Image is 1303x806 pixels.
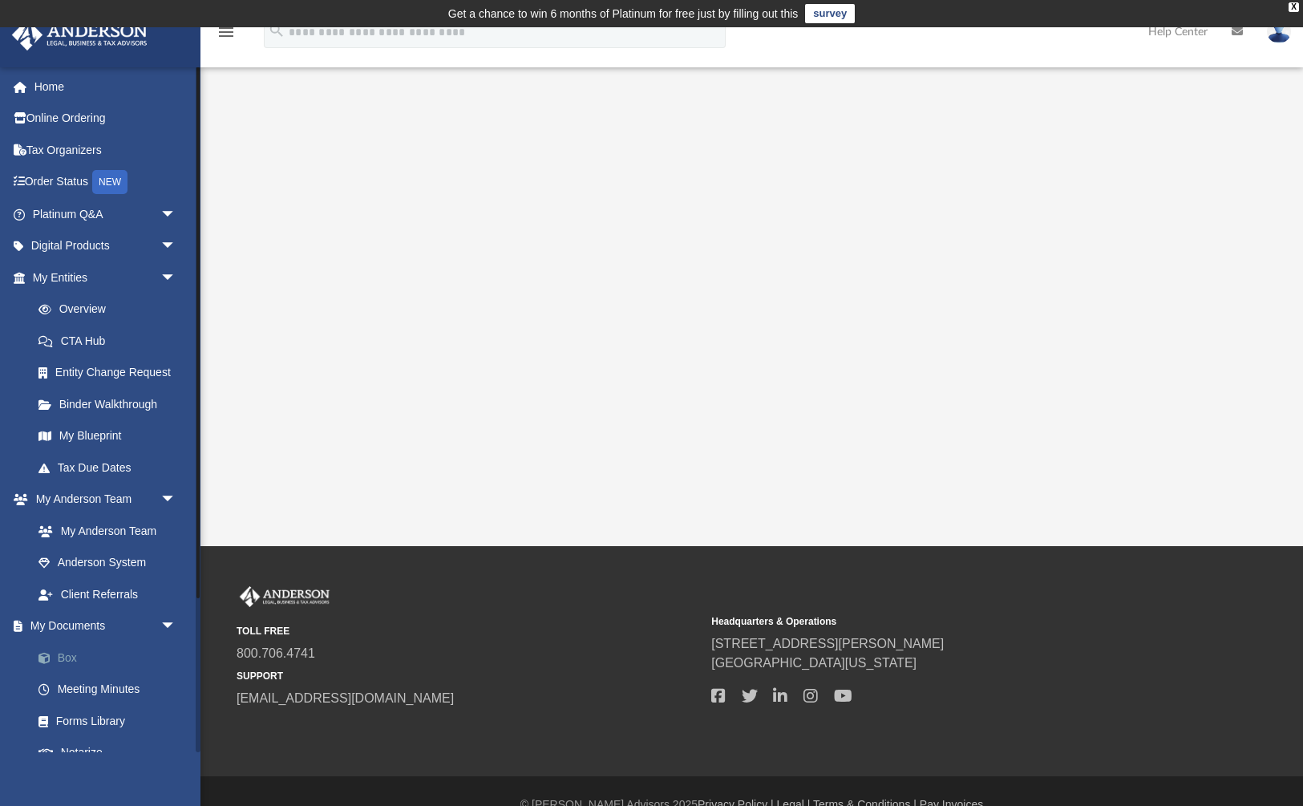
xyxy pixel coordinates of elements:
div: close [1289,2,1299,12]
a: menu [216,30,236,42]
a: [GEOGRAPHIC_DATA][US_STATE] [711,656,917,670]
a: Client Referrals [22,578,192,610]
a: My Anderson Teamarrow_drop_down [11,484,192,516]
a: 800.706.4741 [237,646,315,660]
a: Binder Walkthrough [22,388,200,420]
a: My Anderson Team [22,515,184,547]
a: Platinum Q&Aarrow_drop_down [11,198,200,230]
small: TOLL FREE [237,624,700,638]
a: Anderson System [22,547,192,579]
a: Box [22,642,200,674]
span: arrow_drop_down [160,261,192,294]
a: Notarize [22,737,200,769]
a: Tax Due Dates [22,452,200,484]
a: My Blueprint [22,420,192,452]
span: arrow_drop_down [160,484,192,516]
a: [EMAIL_ADDRESS][DOMAIN_NAME] [237,691,454,705]
small: Headquarters & Operations [711,614,1175,629]
a: Tax Organizers [11,134,200,166]
a: Overview [22,294,200,326]
i: menu [216,22,236,42]
img: Anderson Advisors Platinum Portal [7,19,152,51]
a: Online Ordering [11,103,200,135]
span: arrow_drop_down [160,230,192,263]
a: Meeting Minutes [22,674,200,706]
a: My Entitiesarrow_drop_down [11,261,200,294]
div: NEW [92,170,127,194]
span: arrow_drop_down [160,198,192,231]
a: CTA Hub [22,325,200,357]
a: Entity Change Request [22,357,200,389]
a: Digital Productsarrow_drop_down [11,230,200,262]
a: My Documentsarrow_drop_down [11,610,200,642]
a: survey [805,4,855,23]
img: Anderson Advisors Platinum Portal [237,586,333,607]
a: Forms Library [22,705,192,737]
img: User Pic [1267,20,1291,43]
a: Home [11,71,200,103]
small: SUPPORT [237,669,700,683]
i: search [268,22,285,39]
span: arrow_drop_down [160,610,192,643]
a: Order StatusNEW [11,166,200,199]
a: [STREET_ADDRESS][PERSON_NAME] [711,637,944,650]
div: Get a chance to win 6 months of Platinum for free just by filling out this [448,4,799,23]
